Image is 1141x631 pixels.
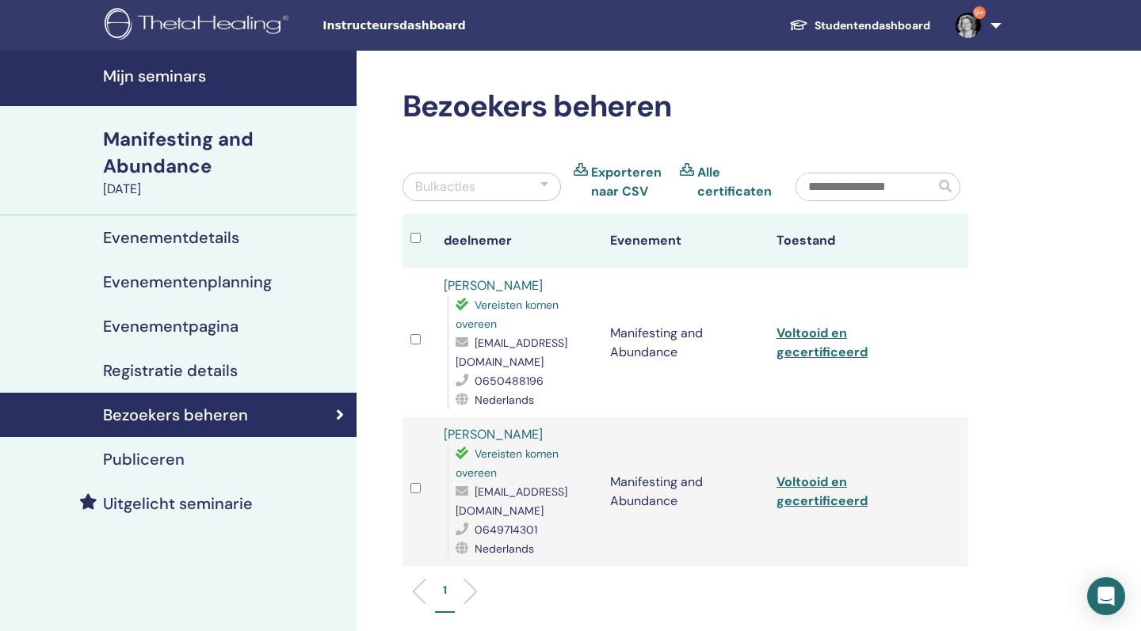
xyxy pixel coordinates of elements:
[103,494,253,513] h4: Uitgelicht seminarie
[436,214,602,268] th: deelnemer
[456,336,567,369] span: [EMAIL_ADDRESS][DOMAIN_NAME]
[769,214,935,268] th: Toestand
[475,393,534,407] span: Nederlands
[697,163,772,201] a: Alle certificaten
[789,18,808,32] img: graduation-cap-white.svg
[1087,577,1125,615] div: Open Intercom Messenger
[103,67,347,86] h4: Mijn seminars
[777,11,943,40] a: Studentendashboard
[456,485,567,518] span: [EMAIL_ADDRESS][DOMAIN_NAME]
[591,163,667,201] a: Exporteren naar CSV
[103,361,238,380] h4: Registratie details
[475,542,534,556] span: Nederlands
[443,582,447,599] p: 1
[103,317,239,336] h4: Evenementpagina
[602,268,769,417] td: Manifesting and Abundance
[103,180,347,199] div: [DATE]
[602,214,769,268] th: Evenement
[444,277,543,294] a: [PERSON_NAME]
[403,89,968,125] h2: Bezoekers beheren
[105,8,294,44] img: logo.png
[415,177,475,196] div: Bulkacties
[444,426,543,443] a: [PERSON_NAME]
[777,325,868,360] a: Voltooid en gecertificeerd
[602,417,769,566] td: Manifesting and Abundance
[103,126,347,180] div: Manifesting and Abundance
[456,447,559,480] span: Vereisten komen overeen
[956,13,981,38] img: default.jpg
[322,17,560,34] span: Instructeursdashboard
[777,473,868,509] a: Voltooid en gecertificeerd
[475,523,537,537] span: 0649714301
[103,272,272,291] h4: Evenementenplanning
[103,405,248,424] h4: Bezoekers beheren
[103,228,239,247] h4: Evenementdetails
[93,126,357,199] a: Manifesting and Abundance[DATE]
[475,374,544,388] span: 0650488196
[456,298,559,331] span: Vereisten komen overeen
[973,6,986,19] span: 9+
[103,450,185,469] h4: Publiceren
